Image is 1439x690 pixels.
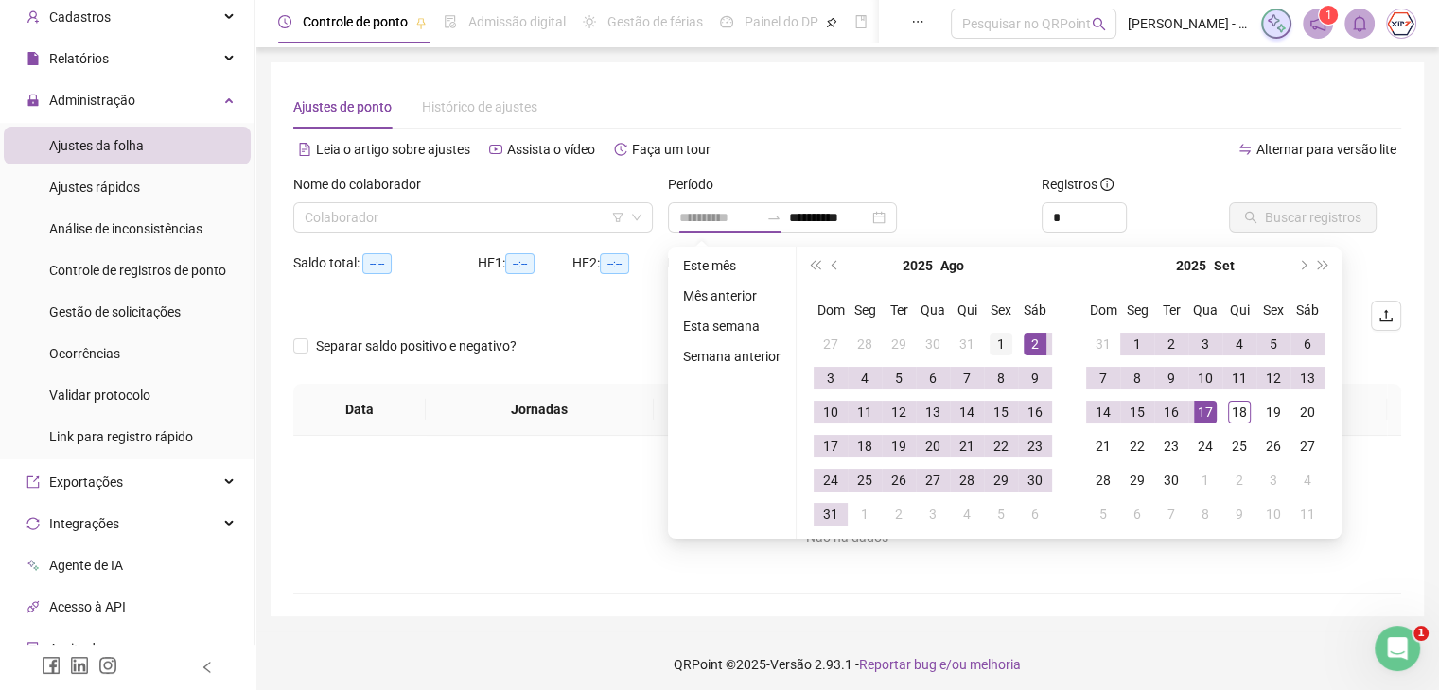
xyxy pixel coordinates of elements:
td: 2025-09-02 [882,497,916,531]
span: 1 [1325,9,1332,22]
td: 2025-08-26 [882,463,916,497]
div: 12 [887,401,910,423]
iframe: Intercom live chat [1375,626,1420,671]
span: youtube [489,143,502,156]
span: sync [26,517,40,530]
span: Cadastros [49,9,111,25]
td: 2025-08-20 [916,429,950,463]
span: [PERSON_NAME] - XIP 7 SOLUÇÕES [1128,13,1250,34]
div: 27 [1296,435,1319,457]
div: 27 [819,333,842,355]
li: Este mês [676,254,788,277]
td: 2025-09-03 [916,497,950,531]
span: file-done [444,15,457,28]
td: 2025-09-04 [1222,327,1256,361]
div: 25 [1228,435,1251,457]
button: month panel [1214,247,1235,285]
td: 2025-08-29 [984,463,1018,497]
th: Data [293,384,426,436]
div: 9 [1228,503,1251,526]
th: Qui [1222,293,1256,327]
li: Mês anterior [676,285,788,307]
td: 2025-10-11 [1290,497,1325,531]
span: Registros [1042,174,1114,195]
td: 2025-08-13 [916,395,950,429]
td: 2025-10-04 [1290,463,1325,497]
td: 2025-09-06 [1018,497,1052,531]
td: 2025-07-27 [814,327,848,361]
span: ellipsis [911,15,924,28]
span: export [26,475,40,489]
span: pushpin [415,17,427,28]
span: Alternar para versão lite [1256,142,1396,157]
div: 1 [990,333,1012,355]
span: filter [612,212,623,223]
div: 3 [819,367,842,389]
div: 14 [1092,401,1114,423]
td: 2025-09-19 [1256,395,1290,429]
span: Reportar bug e/ou melhoria [859,657,1021,672]
span: clock-circle [278,15,291,28]
div: 11 [1296,503,1319,526]
td: 2025-08-04 [848,361,882,395]
td: 2025-08-15 [984,395,1018,429]
td: 2025-09-23 [1154,429,1188,463]
td: 2025-09-03 [1188,327,1222,361]
div: 16 [1024,401,1046,423]
li: Esta semana [676,315,788,337]
div: 6 [1296,333,1319,355]
span: Análise de inconsistências [49,221,202,236]
div: 26 [1262,435,1285,457]
td: 2025-08-31 [1086,327,1120,361]
div: 24 [819,469,842,492]
div: 5 [887,367,910,389]
td: 2025-09-27 [1290,429,1325,463]
td: 2025-09-01 [848,497,882,531]
div: 3 [1262,469,1285,492]
span: swap [1238,143,1252,156]
td: 2025-08-14 [950,395,984,429]
div: 30 [1024,469,1046,492]
th: Qui [950,293,984,327]
td: 2025-09-05 [984,497,1018,531]
td: 2025-09-01 [1120,327,1154,361]
button: prev-year [825,247,846,285]
div: 17 [819,435,842,457]
div: HE 2: [572,252,667,274]
span: --:-- [362,253,392,274]
div: 4 [853,367,876,389]
div: 29 [990,469,1012,492]
td: 2025-08-01 [984,327,1018,361]
div: 14 [956,401,978,423]
span: down [631,212,642,223]
div: 11 [853,401,876,423]
div: 9 [1160,367,1183,389]
span: lock [26,94,40,107]
div: 18 [1228,401,1251,423]
td: 2025-09-05 [1256,327,1290,361]
span: Gestão de solicitações [49,304,181,319]
span: Ajustes de ponto [293,99,392,114]
td: 2025-08-12 [882,395,916,429]
td: 2025-09-29 [1120,463,1154,497]
div: 30 [1160,469,1183,492]
div: 13 [1296,367,1319,389]
th: Sáb [1018,293,1052,327]
div: 6 [1126,503,1149,526]
span: 1 [1413,626,1429,641]
span: Assista o vídeo [507,142,595,157]
span: swap-right [766,210,781,225]
td: 2025-09-12 [1256,361,1290,395]
span: upload [1378,308,1394,323]
div: 21 [956,435,978,457]
td: 2025-08-11 [848,395,882,429]
th: Entrada 1 [654,384,796,436]
button: Buscar registros [1229,202,1377,233]
div: 24 [1194,435,1217,457]
span: notification [1309,15,1326,32]
td: 2025-10-09 [1222,497,1256,531]
button: month panel [940,247,964,285]
span: history [614,143,627,156]
td: 2025-09-21 [1086,429,1120,463]
span: Painel do DP [745,14,818,29]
